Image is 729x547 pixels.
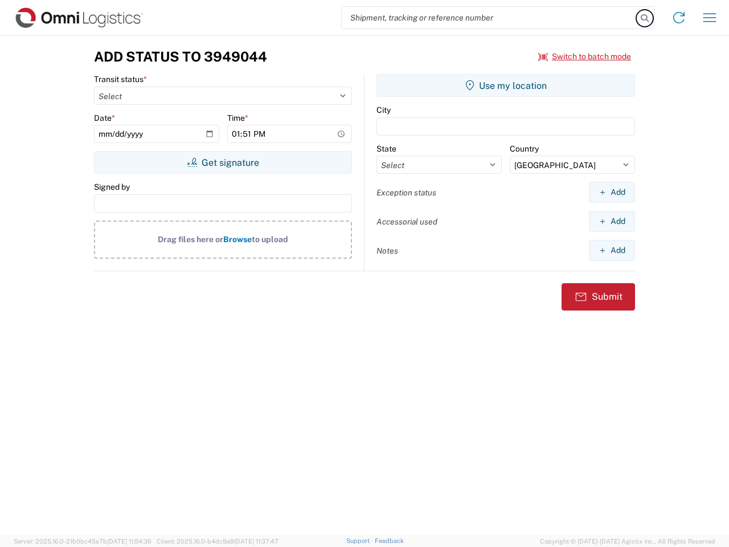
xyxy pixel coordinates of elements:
span: [DATE] 11:37:47 [234,538,279,545]
button: Submit [562,283,635,311]
label: Exception status [376,187,436,198]
button: Add [589,182,635,203]
button: Use my location [376,74,635,97]
span: Client: 2025.16.0-b4dc8a9 [157,538,279,545]
button: Add [589,211,635,232]
span: to upload [252,235,288,244]
span: Browse [223,235,252,244]
a: Support [346,537,375,544]
label: City [376,105,391,115]
label: Time [227,113,248,123]
span: [DATE] 11:54:36 [107,538,151,545]
button: Get signature [94,151,352,174]
button: Switch to batch mode [538,47,631,66]
label: Notes [376,246,398,256]
input: Shipment, tracking or reference number [342,7,637,28]
label: Date [94,113,115,123]
h3: Add Status to 3949044 [94,48,267,65]
span: Copyright © [DATE]-[DATE] Agistix Inc., All Rights Reserved [540,536,715,546]
label: Accessorial used [376,217,437,227]
button: Add [589,240,635,261]
a: Feedback [375,537,404,544]
label: Transit status [94,74,147,84]
span: Server: 2025.16.0-21b0bc45e7b [14,538,151,545]
span: Drag files here or [158,235,223,244]
label: State [376,144,396,154]
label: Country [510,144,539,154]
label: Signed by [94,182,130,192]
